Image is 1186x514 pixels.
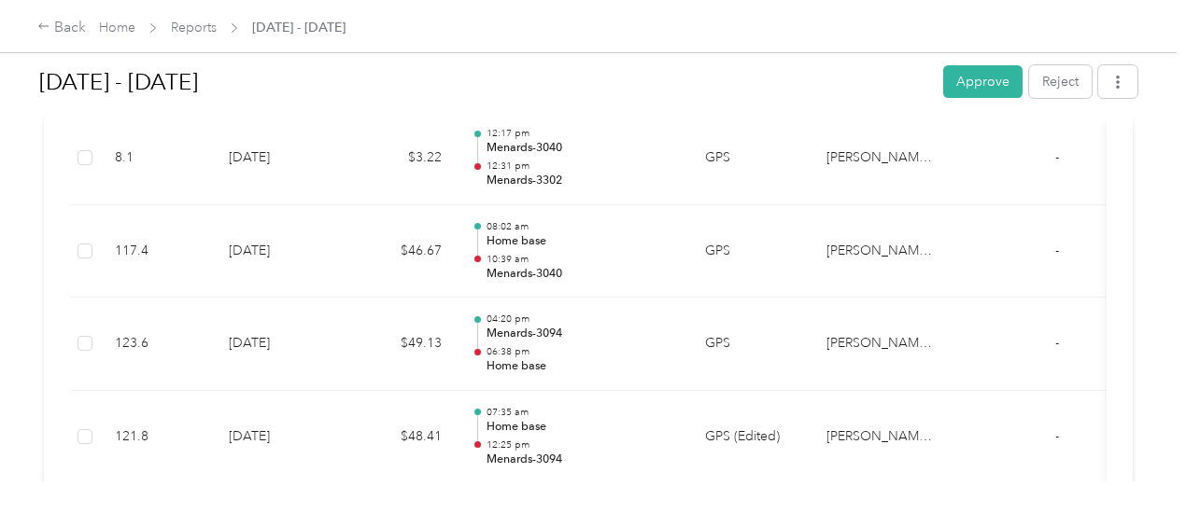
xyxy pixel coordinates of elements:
td: GPS (Edited) [690,391,812,484]
td: 8.1 [100,112,214,205]
p: Menards-3040 [487,266,675,283]
td: $48.41 [345,391,457,484]
p: 08:02 am [487,220,675,233]
span: - [1055,243,1059,258]
td: [DATE] [214,112,345,205]
td: Acosta Whirlpool [812,298,952,391]
span: - [1055,428,1059,444]
p: 07:35 am [487,406,675,419]
td: 117.4 [100,205,214,299]
td: $49.13 [345,298,457,391]
p: 12:31 pm [487,160,675,173]
td: 123.6 [100,298,214,391]
h1: Aug 1 - 31, 2025 [39,60,930,104]
p: 06:38 pm [487,345,675,358]
a: Reports [171,20,217,35]
div: Back [37,17,86,39]
td: $3.22 [345,112,457,205]
p: 12:25 pm [487,438,675,451]
a: Home [99,20,135,35]
td: Acosta Whirlpool [812,205,952,299]
button: Approve [943,65,1023,98]
td: GPS [690,112,812,205]
p: Home base [487,233,675,250]
p: Menards-3094 [487,326,675,342]
span: [DATE] - [DATE] [252,18,346,37]
td: 121.8 [100,391,214,484]
td: GPS [690,205,812,299]
td: [DATE] [214,298,345,391]
td: Acosta Whirlpool [812,391,952,484]
p: Home base [487,419,675,436]
td: $46.67 [345,205,457,299]
td: Acosta Whirlpool [812,112,952,205]
td: [DATE] [214,205,345,299]
button: Reject [1029,65,1092,98]
p: 10:39 am [487,253,675,266]
td: [DATE] [214,391,345,484]
p: 04:20 pm [487,313,675,326]
span: - [1055,335,1059,351]
iframe: Everlance-gr Chat Button Frame [1081,410,1186,514]
p: Menards-3302 [487,173,675,189]
td: GPS [690,298,812,391]
p: 12:17 pm [487,127,675,140]
p: Menards-3040 [487,140,675,157]
p: Home base [487,358,675,375]
span: - [1055,149,1059,165]
p: Menards-3094 [487,451,675,468]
